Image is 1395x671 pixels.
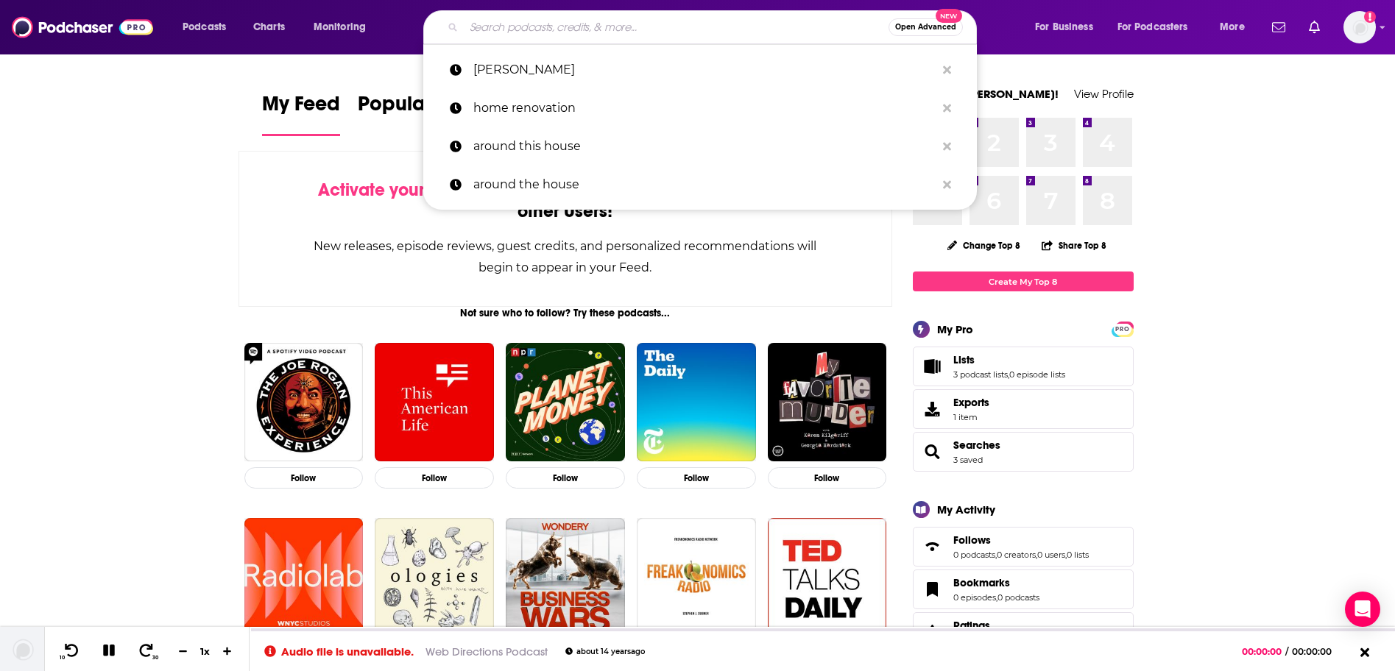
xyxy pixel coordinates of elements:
[889,18,963,36] button: Open AdvancedNew
[995,550,997,560] span: ,
[358,91,483,136] a: Popular Feed
[768,518,887,637] img: TED Talks Daily
[1343,11,1376,43] img: User Profile
[239,307,893,319] div: Not sure who to follow? Try these podcasts...
[264,645,413,658] div: Audio file is unavailable.
[1065,550,1067,560] span: ,
[183,17,226,38] span: Podcasts
[637,518,756,637] a: Freakonomics Radio
[913,389,1134,429] a: Exports
[1364,11,1376,23] svg: Add a profile image
[358,91,483,125] span: Popular Feed
[1343,11,1376,43] button: Show profile menu
[953,550,995,560] a: 0 podcasts
[953,576,1010,589] span: Bookmarks
[997,550,1036,560] a: 0 creators
[768,343,887,462] img: My Favorite Murder with Karen Kilgariff and Georgia Hardstark
[936,9,962,23] span: New
[244,518,364,637] a: Radiolab
[133,642,161,661] button: 30
[1345,592,1380,627] div: Open Intercom Messenger
[939,236,1030,255] button: Change Top 8
[172,15,245,39] button: open menu
[423,127,977,166] a: around this house
[913,87,1059,101] a: Welcome [PERSON_NAME]!
[997,592,1039,603] a: 0 podcasts
[473,127,936,166] p: around this house
[1009,369,1065,380] a: 0 episode lists
[423,166,977,204] a: around the house
[913,569,1134,609] span: Bookmarks
[244,15,294,39] a: Charts
[918,399,947,419] span: Exports
[953,533,1089,547] a: Follows
[314,17,366,38] span: Monitoring
[1266,15,1291,40] a: Show notifications dropdown
[262,91,340,125] span: My Feed
[152,655,158,661] span: 30
[1025,15,1112,39] button: open menu
[423,51,977,89] a: [PERSON_NAME]
[637,343,756,462] img: The Daily
[375,518,494,637] img: Ologies with Alie Ward
[425,645,548,658] a: Web Directions Podcast
[1285,646,1288,657] span: /
[768,467,887,489] button: Follow
[262,91,340,136] a: My Feed
[12,13,153,41] img: Podchaser - Follow, Share and Rate Podcasts
[375,343,494,462] img: This American Life
[953,619,990,632] span: Ratings
[506,467,625,489] button: Follow
[637,467,756,489] button: Follow
[423,89,977,127] a: home renovation
[473,166,936,204] p: around the house
[57,642,85,661] button: 10
[953,353,1065,366] a: Lists
[953,576,1039,589] a: Bookmarks
[918,356,947,377] a: Lists
[953,396,989,409] span: Exports
[375,467,494,489] button: Follow
[1067,550,1089,560] a: 0 lists
[953,412,989,422] span: 1 item
[1303,15,1326,40] a: Show notifications dropdown
[193,645,218,657] div: 1 x
[918,536,947,557] a: Follows
[937,322,973,336] div: My Pro
[953,353,975,366] span: Lists
[918,622,947,642] a: Ratings
[953,439,1000,452] a: Searches
[1343,11,1376,43] span: Logged in as billthrelkeld
[253,17,285,38] span: Charts
[1108,15,1209,39] button: open menu
[464,15,889,39] input: Search podcasts, credits, & more...
[913,347,1134,386] span: Lists
[953,533,991,547] span: Follows
[506,518,625,637] img: Business Wars
[1117,17,1188,38] span: For Podcasters
[918,579,947,600] a: Bookmarks
[1242,646,1285,657] span: 00:00:00
[437,10,991,44] div: Search podcasts, credits, & more...
[913,432,1134,472] span: Searches
[1036,550,1037,560] span: ,
[1037,550,1065,560] a: 0 users
[318,179,469,201] span: Activate your Feed
[918,441,947,462] a: Searches
[506,343,625,462] img: Planet Money
[244,343,364,462] img: The Joe Rogan Experience
[913,612,1134,652] span: Ratings
[1008,369,1009,380] span: ,
[953,369,1008,380] a: 3 podcast lists
[313,180,819,222] div: by following Podcasts, Creators, Lists, and other Users!
[1074,87,1134,101] a: View Profile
